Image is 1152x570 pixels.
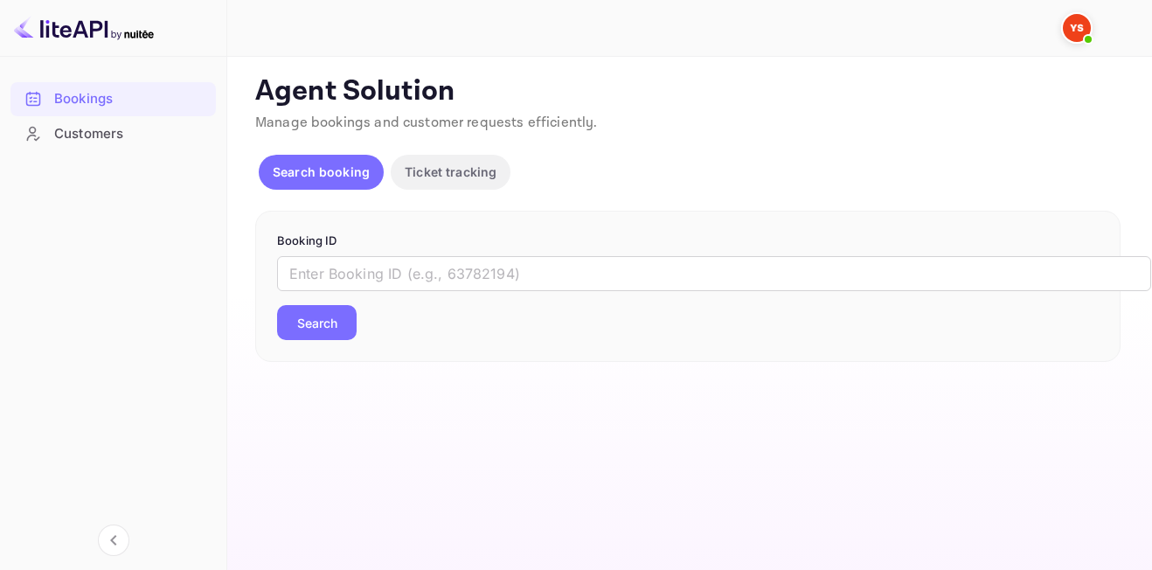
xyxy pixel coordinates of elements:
[54,124,207,144] div: Customers
[255,114,598,132] span: Manage bookings and customer requests efficiently.
[255,74,1121,109] p: Agent Solution
[277,256,1151,291] input: Enter Booking ID (e.g., 63782194)
[10,117,216,149] a: Customers
[98,525,129,556] button: Collapse navigation
[1063,14,1091,42] img: Yandex Support
[10,117,216,151] div: Customers
[14,14,154,42] img: LiteAPI logo
[54,89,207,109] div: Bookings
[273,163,370,181] p: Search booking
[405,163,496,181] p: Ticket tracking
[277,233,1099,250] p: Booking ID
[10,82,216,115] a: Bookings
[277,305,357,340] button: Search
[10,82,216,116] div: Bookings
